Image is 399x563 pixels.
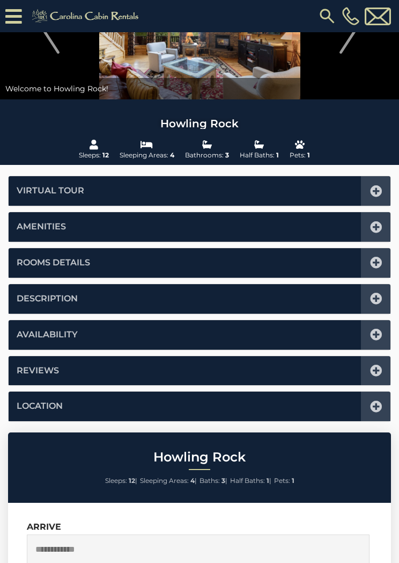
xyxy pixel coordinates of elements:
li: | [105,474,137,488]
li: | [199,474,227,488]
li: | [140,474,197,488]
a: Amenities [17,221,66,233]
strong: 1 [267,477,269,485]
img: arrow [43,11,60,54]
a: Reviews [17,365,59,377]
a: Rooms Details [17,257,90,269]
span: Sleeps: [105,477,127,485]
a: Description [17,293,78,305]
a: [PHONE_NUMBER] [339,7,362,25]
label: Arrive [27,522,61,532]
span: Half Baths: [230,477,265,485]
a: Location [17,400,63,413]
strong: 3 [221,477,225,485]
strong: 12 [129,477,135,485]
a: Virtual Tour [17,185,84,197]
span: Sleeping Areas: [140,477,189,485]
a: Availability [17,329,78,341]
strong: 4 [190,477,195,485]
span: Pets: [274,477,290,485]
strong: 1 [292,477,294,485]
img: arrow [339,11,356,54]
img: Khaki-logo.png [27,8,146,25]
img: search-regular.svg [317,6,337,26]
li: | [230,474,271,488]
span: Baths: [199,477,220,485]
h2: Howling Rock [11,450,388,464]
